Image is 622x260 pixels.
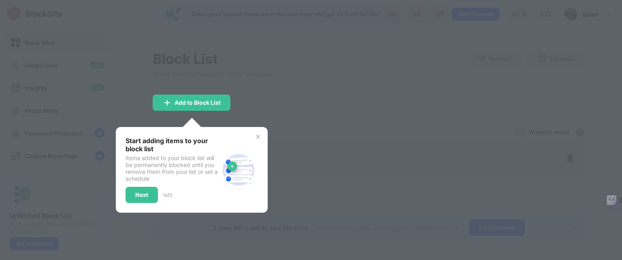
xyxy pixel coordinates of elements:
[163,192,172,198] div: 1 of 3
[255,133,261,140] img: x-button.svg
[135,192,148,198] div: Next
[175,99,221,106] div: Add to Block List
[126,137,219,153] div: Start adding items to your block list
[126,154,219,182] div: Items added to your block list will be permanently blocked until you remove them from your list o...
[219,150,258,189] img: block-site.svg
